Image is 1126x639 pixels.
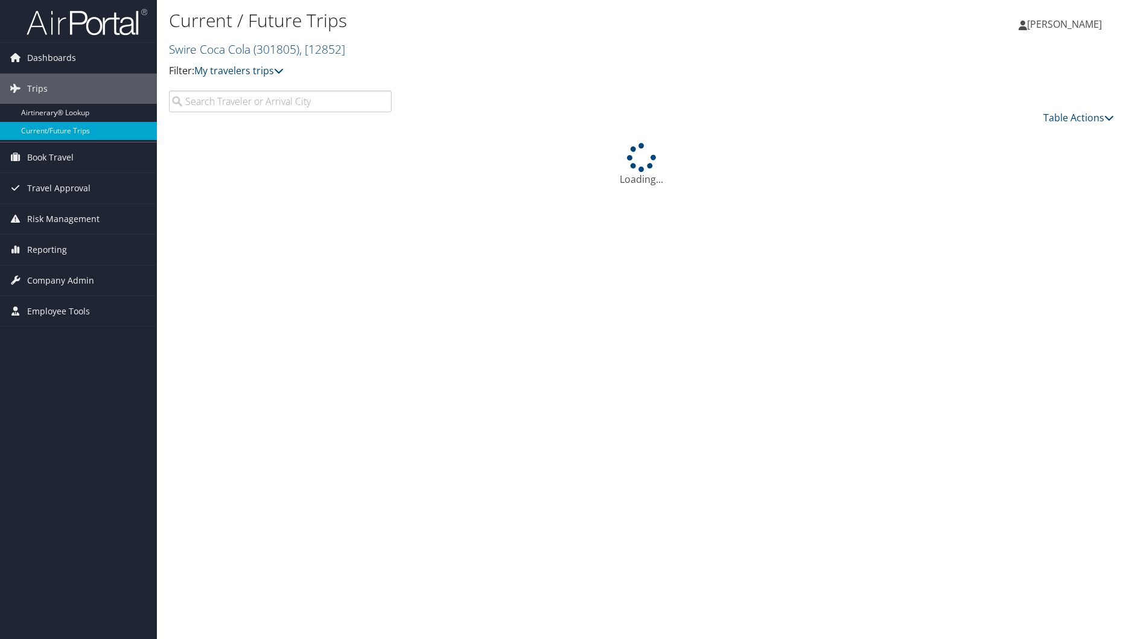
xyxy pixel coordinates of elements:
[194,64,284,77] a: My travelers trips
[27,74,48,104] span: Trips
[27,43,76,73] span: Dashboards
[27,142,74,173] span: Book Travel
[27,235,67,265] span: Reporting
[27,173,91,203] span: Travel Approval
[253,41,299,57] span: ( 301805 )
[1019,6,1114,42] a: [PERSON_NAME]
[169,63,799,79] p: Filter:
[27,296,90,326] span: Employee Tools
[27,8,147,36] img: airportal-logo.png
[1027,17,1102,31] span: [PERSON_NAME]
[169,8,799,33] h1: Current / Future Trips
[1043,111,1114,124] a: Table Actions
[27,204,100,234] span: Risk Management
[169,41,345,57] a: Swire Coca Cola
[169,91,392,112] input: Search Traveler or Arrival City
[169,143,1114,186] div: Loading...
[299,41,345,57] span: , [ 12852 ]
[27,265,94,296] span: Company Admin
